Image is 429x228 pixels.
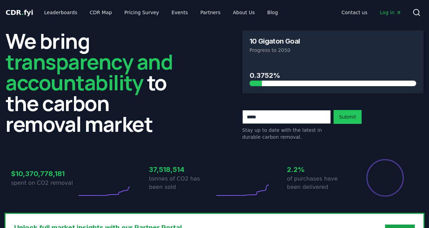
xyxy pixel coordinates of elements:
a: Events [166,6,193,19]
nav: Main [39,6,283,19]
span: transparency and accountability [6,47,172,97]
h3: 10 Gigaton Goal [250,38,300,45]
p: of purchases have been delivered [287,175,353,191]
nav: Main [336,6,407,19]
p: tonnes of CO2 has been sold [149,175,215,191]
h2: We bring to the carbon removal market [6,30,187,134]
span: . [21,8,24,17]
a: Pricing Survey [119,6,165,19]
a: Contact us [336,6,373,19]
a: Leaderboards [39,6,83,19]
a: CDR.fyi [6,8,33,17]
a: Partners [195,6,226,19]
div: Percentage of sales delivered [366,158,404,197]
button: Submit [334,110,362,124]
a: Blog [262,6,283,19]
a: About Us [227,6,260,19]
span: CDR fyi [6,8,33,17]
a: CDR Map [84,6,118,19]
h3: 2.2% [287,164,353,175]
h3: 37,518,514 [149,164,215,175]
h3: $10,370,778,181 [11,168,77,179]
p: spent on CO2 removal [11,179,77,187]
h3: 0.3752% [250,70,417,81]
a: Log in [374,6,407,19]
p: Stay up to date with the latest in durable carbon removal. [242,127,331,140]
span: Log in [380,9,401,16]
p: Progress to 2050 [250,47,417,54]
